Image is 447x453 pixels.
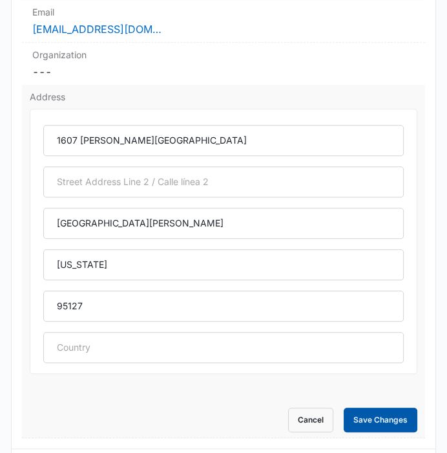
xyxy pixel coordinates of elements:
[32,48,414,61] label: Organization
[43,125,403,156] input: Street
[288,408,333,432] button: Cancel
[43,332,403,363] input: Country
[43,166,403,197] input: Street Address Line 2 / Calle línea 2
[344,408,417,432] button: Save Changes
[43,249,403,280] input: State
[32,5,414,19] label: Email
[43,208,403,239] input: City
[32,64,414,80] dd: ---
[22,43,424,85] div: Organization---
[43,291,403,322] input: Zip
[30,90,417,104] label: Address
[32,21,161,37] a: [EMAIL_ADDRESS][DOMAIN_NAME]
